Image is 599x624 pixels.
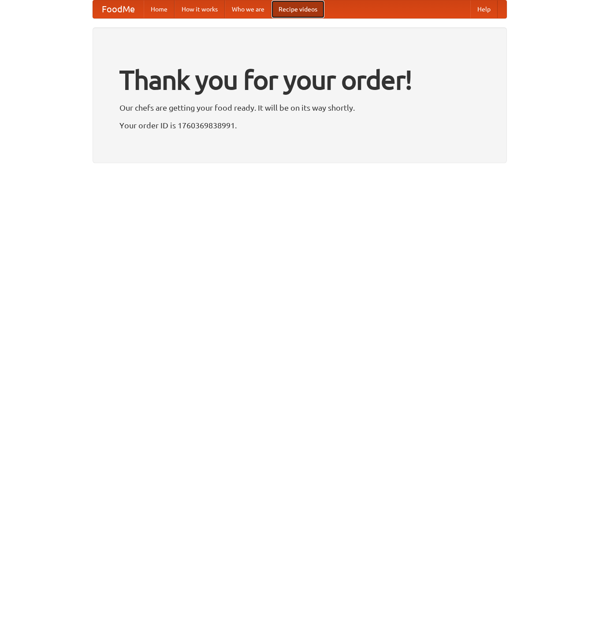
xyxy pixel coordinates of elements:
[175,0,225,18] a: How it works
[119,101,480,114] p: Our chefs are getting your food ready. It will be on its way shortly.
[119,59,480,101] h1: Thank you for your order!
[119,119,480,132] p: Your order ID is 1760369838991.
[470,0,498,18] a: Help
[225,0,272,18] a: Who we are
[272,0,324,18] a: Recipe videos
[93,0,144,18] a: FoodMe
[144,0,175,18] a: Home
